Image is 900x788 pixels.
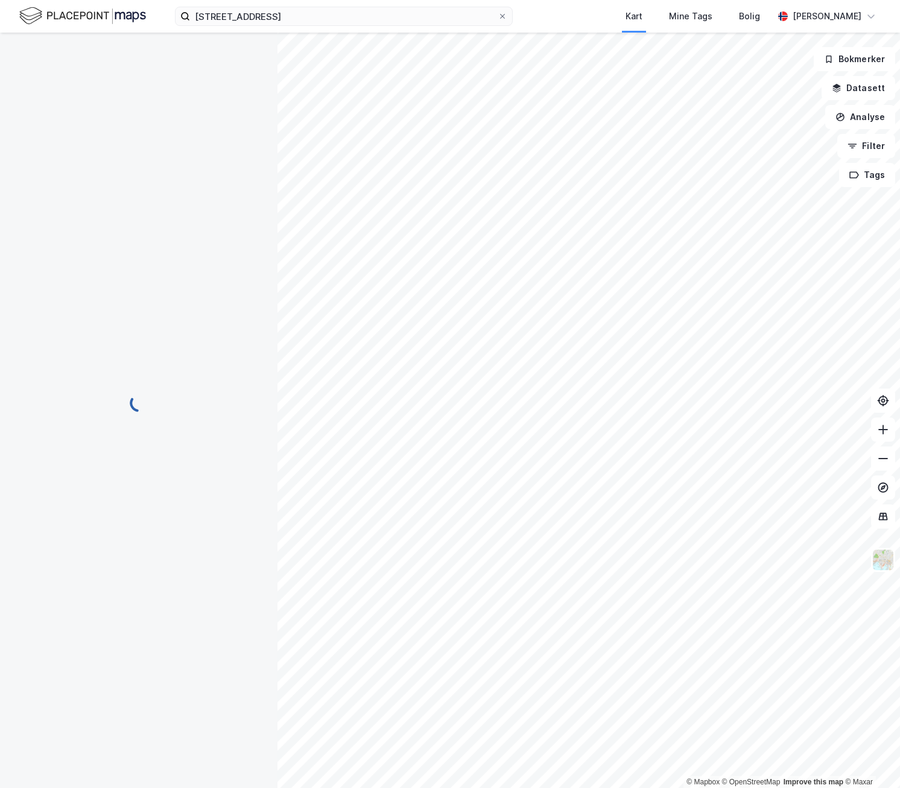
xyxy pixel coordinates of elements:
[840,730,900,788] iframe: Chat Widget
[669,9,712,24] div: Mine Tags
[686,778,720,786] a: Mapbox
[793,9,861,24] div: [PERSON_NAME]
[190,7,498,25] input: Søk på adresse, matrikkel, gårdeiere, leietakere eller personer
[814,47,895,71] button: Bokmerker
[626,9,642,24] div: Kart
[822,76,895,100] button: Datasett
[825,105,895,129] button: Analyse
[739,9,760,24] div: Bolig
[872,548,895,571] img: Z
[129,393,148,413] img: spinner.a6d8c91a73a9ac5275cf975e30b51cfb.svg
[722,778,781,786] a: OpenStreetMap
[19,5,146,27] img: logo.f888ab2527a4732fd821a326f86c7f29.svg
[784,778,843,786] a: Improve this map
[839,163,895,187] button: Tags
[837,134,895,158] button: Filter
